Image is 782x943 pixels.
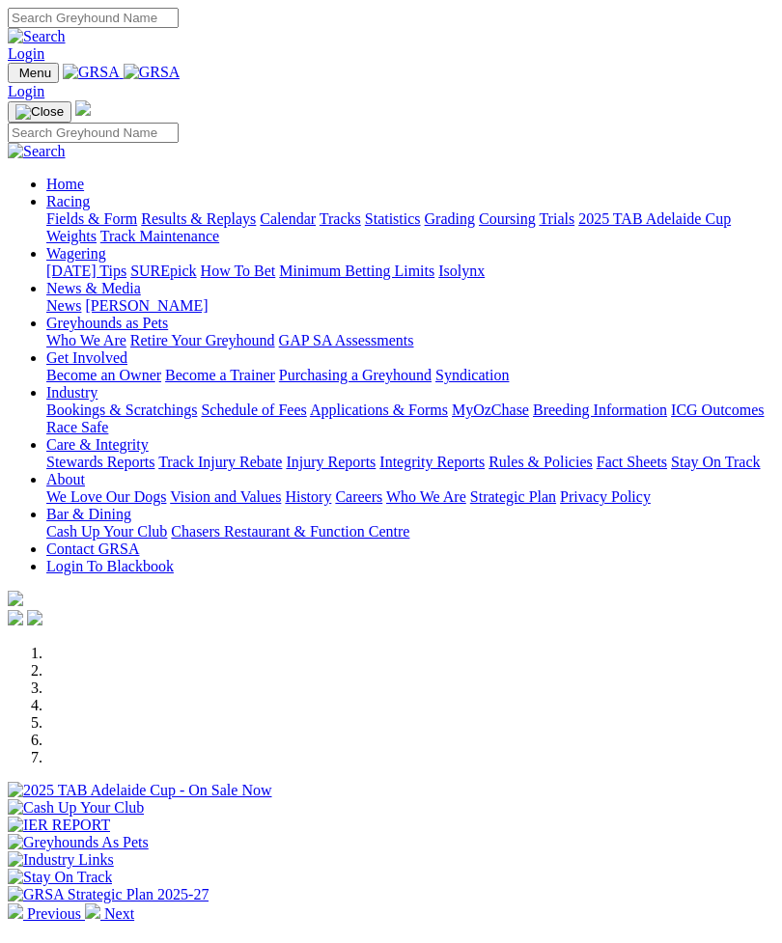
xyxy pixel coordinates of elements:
[85,905,134,922] a: Next
[8,851,114,869] img: Industry Links
[8,101,71,123] button: Toggle navigation
[46,297,81,314] a: News
[46,419,108,435] a: Race Safe
[46,332,126,348] a: Who We Are
[438,263,485,279] a: Isolynx
[46,367,161,383] a: Become an Owner
[46,454,154,470] a: Stewards Reports
[46,541,139,557] a: Contact GRSA
[46,263,126,279] a: [DATE] Tips
[75,100,91,116] img: logo-grsa-white.png
[46,228,97,244] a: Weights
[8,63,59,83] button: Toggle navigation
[320,210,361,227] a: Tracks
[8,782,272,799] img: 2025 TAB Adelaide Cup - On Sale Now
[8,123,179,143] input: Search
[46,349,127,366] a: Get Involved
[19,66,51,80] span: Menu
[46,210,774,245] div: Racing
[8,610,23,625] img: facebook.svg
[489,454,593,470] a: Rules & Policies
[379,454,485,470] a: Integrity Reports
[46,436,149,453] a: Care & Integrity
[671,454,760,470] a: Stay On Track
[46,402,774,436] div: Industry
[46,471,85,487] a: About
[104,905,134,922] span: Next
[671,402,764,418] a: ICG Outcomes
[365,210,421,227] a: Statistics
[46,210,137,227] a: Fields & Form
[46,315,168,331] a: Greyhounds as Pets
[85,297,208,314] a: [PERSON_NAME]
[8,886,209,903] img: GRSA Strategic Plan 2025-27
[8,869,112,886] img: Stay On Track
[285,488,331,505] a: History
[539,210,574,227] a: Trials
[201,402,306,418] a: Schedule of Fees
[279,263,434,279] a: Minimum Betting Limits
[46,332,774,349] div: Greyhounds as Pets
[46,193,90,209] a: Racing
[63,64,120,81] img: GRSA
[201,263,276,279] a: How To Bet
[46,558,174,574] a: Login To Blackbook
[46,402,197,418] a: Bookings & Scratchings
[8,8,179,28] input: Search
[335,488,382,505] a: Careers
[8,817,110,834] img: IER REPORT
[46,245,106,262] a: Wagering
[8,28,66,45] img: Search
[260,210,316,227] a: Calendar
[8,905,85,922] a: Previous
[452,402,529,418] a: MyOzChase
[597,454,667,470] a: Fact Sheets
[425,210,475,227] a: Grading
[8,834,149,851] img: Greyhounds As Pets
[533,402,667,418] a: Breeding Information
[46,176,84,192] a: Home
[8,591,23,606] img: logo-grsa-white.png
[560,488,651,505] a: Privacy Policy
[286,454,376,470] a: Injury Reports
[158,454,282,470] a: Track Injury Rebate
[46,367,774,384] div: Get Involved
[130,263,196,279] a: SUREpick
[279,367,432,383] a: Purchasing a Greyhound
[27,610,42,625] img: twitter.svg
[171,523,409,540] a: Chasers Restaurant & Function Centre
[46,488,166,505] a: We Love Our Dogs
[46,280,141,296] a: News & Media
[310,402,448,418] a: Applications & Forms
[46,506,131,522] a: Bar & Dining
[386,488,466,505] a: Who We Are
[435,367,509,383] a: Syndication
[8,83,44,99] a: Login
[8,799,144,817] img: Cash Up Your Club
[8,45,44,62] a: Login
[130,332,275,348] a: Retire Your Greyhound
[479,210,536,227] a: Coursing
[27,905,81,922] span: Previous
[15,104,64,120] img: Close
[279,332,414,348] a: GAP SA Assessments
[100,228,219,244] a: Track Maintenance
[46,454,774,471] div: Care & Integrity
[141,210,256,227] a: Results & Replays
[578,210,731,227] a: 2025 TAB Adelaide Cup
[46,488,774,506] div: About
[46,297,774,315] div: News & Media
[46,523,167,540] a: Cash Up Your Club
[46,384,98,401] a: Industry
[8,903,23,919] img: chevron-left-pager-white.svg
[124,64,181,81] img: GRSA
[165,367,275,383] a: Become a Trainer
[170,488,281,505] a: Vision and Values
[46,263,774,280] div: Wagering
[85,903,100,919] img: chevron-right-pager-white.svg
[46,523,774,541] div: Bar & Dining
[470,488,556,505] a: Strategic Plan
[8,143,66,160] img: Search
